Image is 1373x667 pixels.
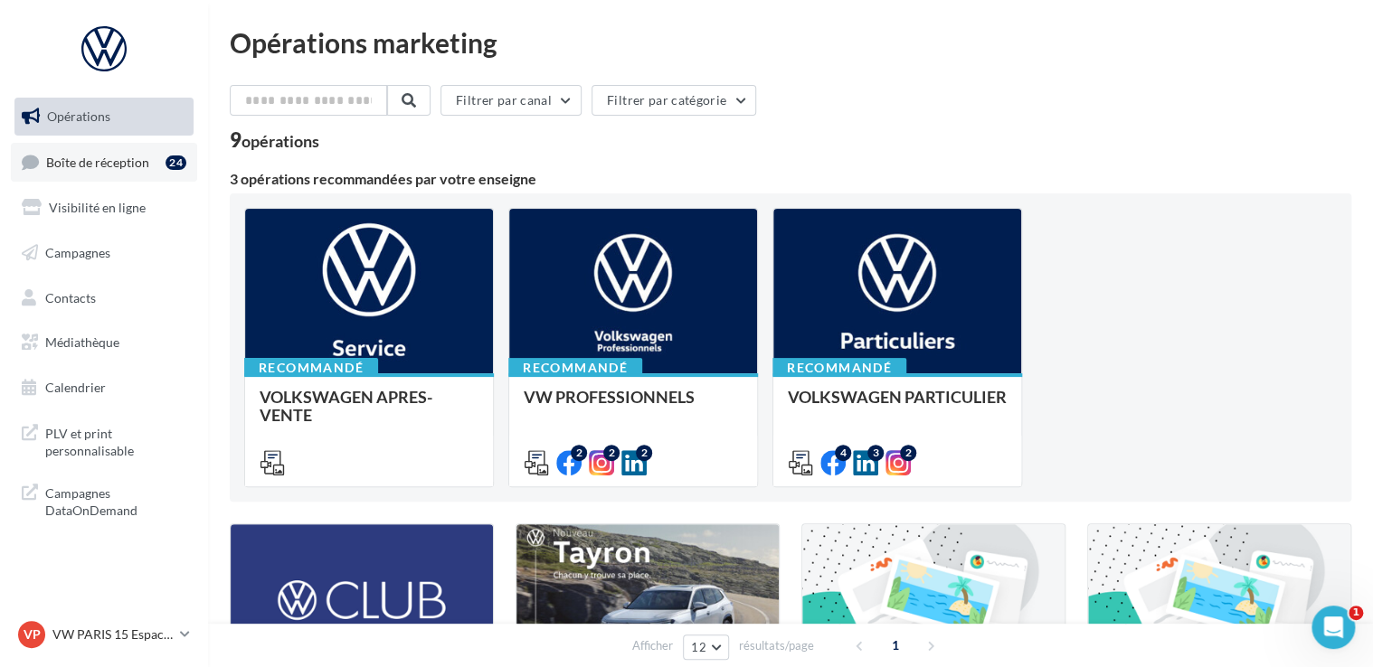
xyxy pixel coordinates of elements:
[230,130,319,150] div: 9
[230,29,1351,56] div: Opérations marketing
[571,445,587,461] div: 2
[683,634,729,660] button: 12
[11,143,197,182] a: Boîte de réception24
[739,637,814,654] span: résultats/page
[772,358,906,378] div: Recommandé
[244,358,378,378] div: Recommandé
[1349,606,1363,620] span: 1
[632,637,673,654] span: Afficher
[45,421,186,460] span: PLV et print personnalisable
[691,640,706,654] span: 12
[14,617,194,652] a: VP VW PARIS 15 Espace Suffren
[52,625,173,644] p: VW PARIS 15 Espace Suffren
[241,133,319,149] div: opérations
[230,172,1351,186] div: 3 opérations recommandées par votre enseigne
[867,445,884,461] div: 3
[508,358,642,378] div: Recommandé
[11,279,197,317] a: Contacts
[11,474,197,527] a: Campagnes DataOnDemand
[47,108,110,124] span: Opérations
[11,189,197,227] a: Visibilité en ligne
[45,245,110,260] span: Campagnes
[592,85,756,116] button: Filtrer par catégorie
[45,334,119,350] span: Médiathèque
[49,200,146,215] span: Visibilité en ligne
[45,481,186,520] span: Campagnes DataOnDemand
[11,98,197,136] a: Opérations
[636,445,652,461] div: 2
[166,155,186,170] div: 24
[524,387,695,407] span: VW PROFESSIONNELS
[603,445,620,461] div: 2
[11,234,197,272] a: Campagnes
[260,387,432,425] span: VOLKSWAGEN APRES-VENTE
[45,289,96,305] span: Contacts
[788,387,1007,407] span: VOLKSWAGEN PARTICULIER
[1311,606,1355,649] iframe: Intercom live chat
[881,631,910,660] span: 1
[11,414,197,467] a: PLV et print personnalisable
[835,445,851,461] div: 4
[440,85,582,116] button: Filtrer par canal
[46,154,149,169] span: Boîte de réception
[24,625,41,644] span: VP
[11,369,197,407] a: Calendrier
[45,380,106,395] span: Calendrier
[900,445,916,461] div: 2
[11,324,197,362] a: Médiathèque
